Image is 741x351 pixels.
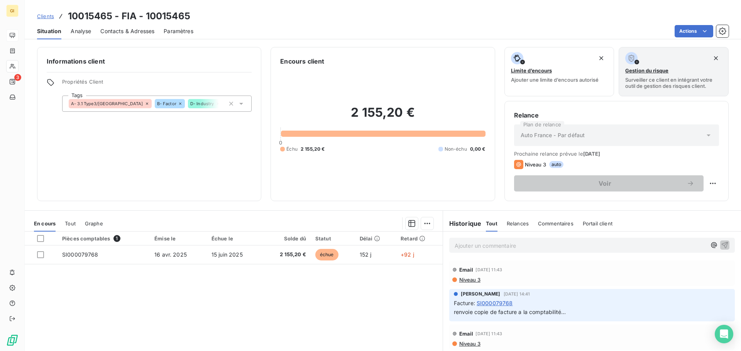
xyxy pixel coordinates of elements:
[458,341,480,347] span: Niveau 3
[459,331,474,337] span: Email
[475,267,502,272] span: [DATE] 11:43
[68,9,190,23] h3: 10015465 - FIA - 10015465
[34,220,56,227] span: En cours
[549,161,564,168] span: auto
[190,101,214,106] span: D- Industry
[454,299,475,307] span: Facture :
[504,292,530,296] span: [DATE] 14:41
[100,27,154,35] span: Contacts & Adresses
[401,251,414,258] span: +92 j
[301,146,325,153] span: 2 155,20 €
[315,249,338,260] span: échue
[470,146,486,153] span: 0,00 €
[458,277,480,283] span: Niveau 3
[65,220,76,227] span: Tout
[47,57,252,66] h6: Informations client
[486,220,497,227] span: Tout
[619,47,729,96] button: Gestion du risqueSurveiller ce client en intégrant votre outil de gestion des risques client.
[475,331,502,336] span: [DATE] 11:43
[267,235,306,242] div: Solde dû
[514,151,719,157] span: Prochaine relance prévue le
[625,67,668,74] span: Gestion du risque
[625,77,722,89] span: Surveiller ce client en intégrant votre outil de gestion des risques client.
[507,220,529,227] span: Relances
[280,105,485,128] h2: 2 155,20 €
[675,25,713,37] button: Actions
[37,12,54,20] a: Clients
[514,175,704,191] button: Voir
[71,101,143,106] span: A- 3.1 Type3/[GEOGRAPHIC_DATA]
[538,220,574,227] span: Commentaires
[477,299,513,307] span: SI000079768
[445,146,467,153] span: Non-échu
[14,74,21,81] span: 3
[6,334,19,346] img: Logo LeanPay
[62,251,98,258] span: SI000079768
[62,235,145,242] div: Pièces comptables
[157,101,176,106] span: B- Factor
[315,235,350,242] div: Statut
[154,251,187,258] span: 16 avr. 2025
[360,235,392,242] div: Délai
[514,111,719,120] h6: Relance
[583,151,601,157] span: [DATE]
[511,67,552,74] span: Limite d’encours
[154,235,202,242] div: Émise le
[583,220,612,227] span: Portail client
[525,161,546,168] span: Niveau 3
[267,251,306,259] span: 2 155,20 €
[85,220,103,227] span: Graphe
[459,267,474,273] span: Email
[6,5,19,17] div: GI
[164,27,193,35] span: Paramètres
[461,291,501,297] span: [PERSON_NAME]
[504,47,614,96] button: Limite d’encoursAjouter une limite d’encours autorisé
[280,57,324,66] h6: Encours client
[521,131,585,139] span: Auto France - Par défaut
[443,219,482,228] h6: Historique
[454,309,566,315] span: renvoie copie de facture a la comptabilité...
[219,100,225,107] input: Ajouter une valeur
[511,77,599,83] span: Ajouter une limite d’encours autorisé
[360,251,372,258] span: 152 j
[37,13,54,19] span: Clients
[211,235,258,242] div: Échue le
[286,146,298,153] span: Échu
[523,180,687,186] span: Voir
[62,79,252,89] span: Propriétés Client
[211,251,243,258] span: 15 juin 2025
[71,27,91,35] span: Analyse
[279,139,282,146] span: 0
[401,235,438,242] div: Retard
[37,27,61,35] span: Situation
[715,325,733,343] div: Open Intercom Messenger
[113,235,120,242] span: 1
